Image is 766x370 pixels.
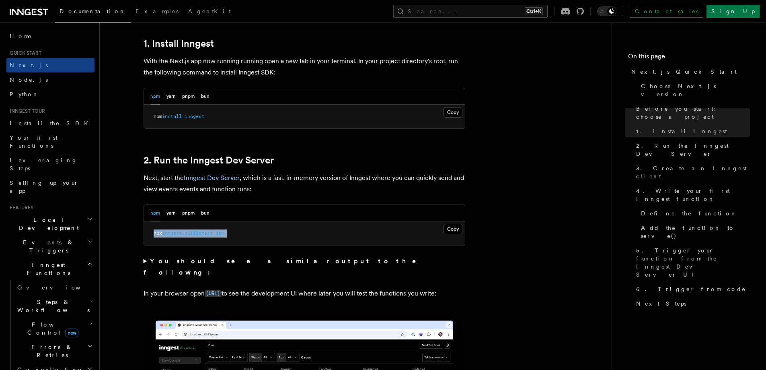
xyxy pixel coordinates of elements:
[154,230,162,236] span: npx
[636,105,750,121] span: Before you start: choose a project
[636,300,686,308] span: Next Steps
[10,32,32,40] span: Home
[162,230,213,236] span: inngest-cli@latest
[131,2,183,22] a: Examples
[633,282,750,296] a: 6. Trigger from code
[636,285,746,293] span: 6. Trigger from code
[150,205,160,221] button: npm
[10,157,78,172] span: Leveraging Steps
[10,180,79,194] span: Setting up your app
[14,295,94,317] button: Steps & Workflows
[144,38,214,49] a: 1. Install Inngest
[184,174,240,182] a: Inngest Dev Server
[633,243,750,282] a: 5. Trigger your function from the Inngest Dev Server UI
[144,257,428,276] strong: You should see a similar output to the following:
[205,289,222,297] a: [URL]
[633,101,750,124] a: Before you start: choose a project
[201,88,209,105] button: bun
[144,56,465,78] p: With the Next.js app now running running open a new tab in your terminal. In your project directo...
[14,340,94,362] button: Errors & Retries
[597,6,616,16] button: Toggle dark mode
[216,230,224,236] span: dev
[65,329,78,337] span: new
[641,82,750,98] span: Choose Next.js version
[633,184,750,206] a: 4. Write your first Inngest function
[641,209,737,217] span: Define the function
[638,206,750,221] a: Define the function
[6,58,94,72] a: Next.js
[144,155,274,166] a: 2. Run the Inngest Dev Server
[6,176,94,198] a: Setting up your app
[6,205,33,211] span: Features
[6,116,94,130] a: Install the SDK
[636,246,750,279] span: 5. Trigger your function from the Inngest Dev Server UI
[10,62,48,68] span: Next.js
[444,107,462,118] button: Copy
[6,213,94,235] button: Local Development
[166,205,176,221] button: yarn
[6,130,94,153] a: Your first Functions
[631,68,737,76] span: Next.js Quick Start
[10,76,48,83] span: Node.js
[641,224,750,240] span: Add the function to serve()
[6,216,88,232] span: Local Development
[636,187,750,203] span: 4. Write your first Inngest function
[205,290,222,297] code: [URL]
[525,7,543,15] kbd: Ctrl+K
[182,88,195,105] button: pnpm
[144,256,465,278] summary: You should see a similar output to the following:
[144,172,465,195] p: Next, start the , which is a fast, in-memory version of Inngest where you can quickly send and vi...
[10,134,58,149] span: Your first Functions
[628,52,750,64] h4: On this page
[6,258,94,280] button: Inngest Functions
[60,8,126,14] span: Documentation
[393,5,548,18] button: Search...Ctrl+K
[166,88,176,105] button: yarn
[6,108,45,114] span: Inngest tour
[182,205,195,221] button: pnpm
[633,124,750,138] a: 1. Install Inngest
[6,235,94,258] button: Events & Triggers
[633,138,750,161] a: 2. Run the Inngest Dev Server
[6,87,94,101] a: Python
[162,114,182,119] span: install
[6,50,41,56] span: Quick start
[630,5,703,18] a: Contact sales
[444,224,462,234] button: Copy
[14,280,94,295] a: Overview
[6,72,94,87] a: Node.js
[638,79,750,101] a: Choose Next.js version
[17,284,100,291] span: Overview
[636,142,750,158] span: 2. Run the Inngest Dev Server
[185,114,204,119] span: inngest
[183,2,236,22] a: AgentKit
[14,298,90,314] span: Steps & Workflows
[636,164,750,180] span: 3. Create an Inngest client
[10,120,93,126] span: Install the SDK
[154,114,162,119] span: npm
[638,221,750,243] a: Add the function to serve()
[14,317,94,340] button: Flow Controlnew
[633,296,750,311] a: Next Steps
[633,161,750,184] a: 3. Create an Inngest client
[6,29,94,43] a: Home
[6,238,88,254] span: Events & Triggers
[6,153,94,176] a: Leveraging Steps
[14,320,88,337] span: Flow Control
[628,64,750,79] a: Next.js Quick Start
[636,127,727,135] span: 1. Install Inngest
[6,261,87,277] span: Inngest Functions
[144,288,465,300] p: In your browser open to see the development UI where later you will test the functions you write:
[10,91,39,97] span: Python
[14,343,87,359] span: Errors & Retries
[188,8,231,14] span: AgentKit
[136,8,179,14] span: Examples
[201,205,209,221] button: bun
[55,2,131,23] a: Documentation
[150,88,160,105] button: npm
[706,5,760,18] a: Sign Up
